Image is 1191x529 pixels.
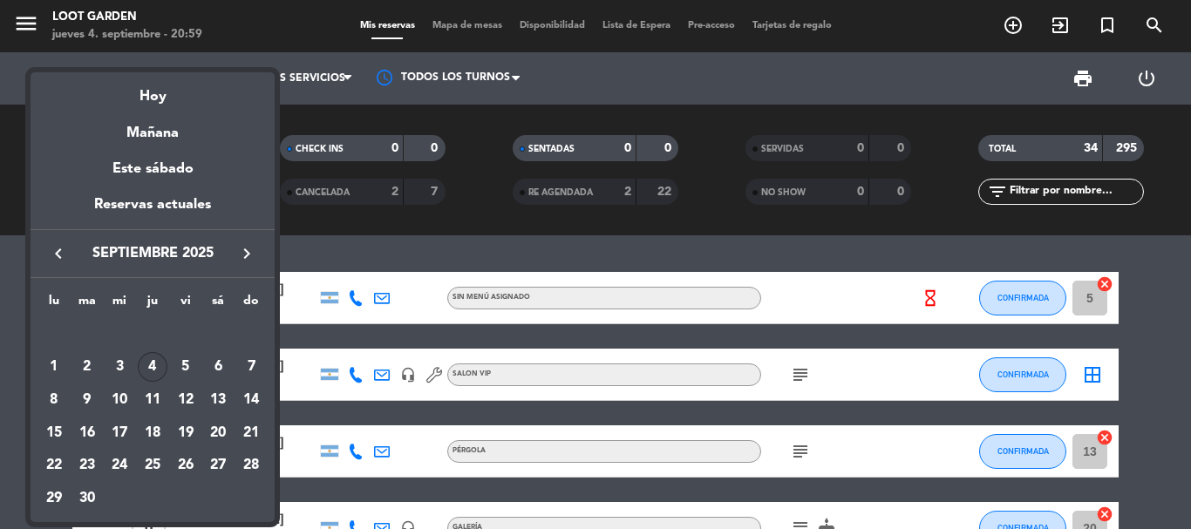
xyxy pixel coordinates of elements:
td: 25 de septiembre de 2025 [136,450,169,483]
th: viernes [169,291,202,318]
div: 9 [72,385,102,415]
div: 7 [236,352,266,382]
td: 4 de septiembre de 2025 [136,351,169,384]
div: 1 [39,352,69,382]
td: 3 de septiembre de 2025 [103,351,136,384]
div: 26 [171,451,201,481]
td: 24 de septiembre de 2025 [103,450,136,483]
td: 10 de septiembre de 2025 [103,383,136,417]
td: 16 de septiembre de 2025 [71,417,104,450]
div: Mañana [31,109,275,145]
div: 24 [105,451,134,481]
td: 26 de septiembre de 2025 [169,450,202,483]
td: 22 de septiembre de 2025 [37,450,71,483]
th: lunes [37,291,71,318]
div: 16 [72,418,102,448]
div: 13 [203,385,233,415]
div: 17 [105,418,134,448]
td: 18 de septiembre de 2025 [136,417,169,450]
td: 29 de septiembre de 2025 [37,482,71,515]
div: Reservas actuales [31,193,275,229]
div: Hoy [31,72,275,108]
div: 18 [138,418,167,448]
span: septiembre 2025 [74,242,231,265]
td: 8 de septiembre de 2025 [37,383,71,417]
th: domingo [235,291,268,318]
i: keyboard_arrow_right [236,243,257,264]
td: 11 de septiembre de 2025 [136,383,169,417]
div: 15 [39,418,69,448]
div: 25 [138,451,167,481]
td: 1 de septiembre de 2025 [37,351,71,384]
td: 28 de septiembre de 2025 [235,450,268,483]
td: SEP. [37,318,268,351]
div: 30 [72,484,102,513]
div: 3 [105,352,134,382]
div: 28 [236,451,266,481]
div: 29 [39,484,69,513]
td: 19 de septiembre de 2025 [169,417,202,450]
td: 23 de septiembre de 2025 [71,450,104,483]
div: 14 [236,385,266,415]
td: 2 de septiembre de 2025 [71,351,104,384]
th: sábado [202,291,235,318]
div: 23 [72,451,102,481]
button: keyboard_arrow_right [231,242,262,265]
div: 20 [203,418,233,448]
td: 13 de septiembre de 2025 [202,383,235,417]
td: 27 de septiembre de 2025 [202,450,235,483]
div: 11 [138,385,167,415]
div: 8 [39,385,69,415]
div: 19 [171,418,201,448]
td: 12 de septiembre de 2025 [169,383,202,417]
th: miércoles [103,291,136,318]
td: 14 de septiembre de 2025 [235,383,268,417]
div: 21 [236,418,266,448]
td: 9 de septiembre de 2025 [71,383,104,417]
td: 17 de septiembre de 2025 [103,417,136,450]
td: 30 de septiembre de 2025 [71,482,104,515]
div: 6 [203,352,233,382]
div: 27 [203,451,233,481]
div: Este sábado [31,145,275,193]
td: 15 de septiembre de 2025 [37,417,71,450]
div: 22 [39,451,69,481]
td: 6 de septiembre de 2025 [202,351,235,384]
th: jueves [136,291,169,318]
div: 2 [72,352,102,382]
td: 5 de septiembre de 2025 [169,351,202,384]
div: 4 [138,352,167,382]
i: keyboard_arrow_left [48,243,69,264]
td: 20 de septiembre de 2025 [202,417,235,450]
button: keyboard_arrow_left [43,242,74,265]
th: martes [71,291,104,318]
div: 5 [171,352,201,382]
div: 10 [105,385,134,415]
td: 21 de septiembre de 2025 [235,417,268,450]
div: 12 [171,385,201,415]
td: 7 de septiembre de 2025 [235,351,268,384]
